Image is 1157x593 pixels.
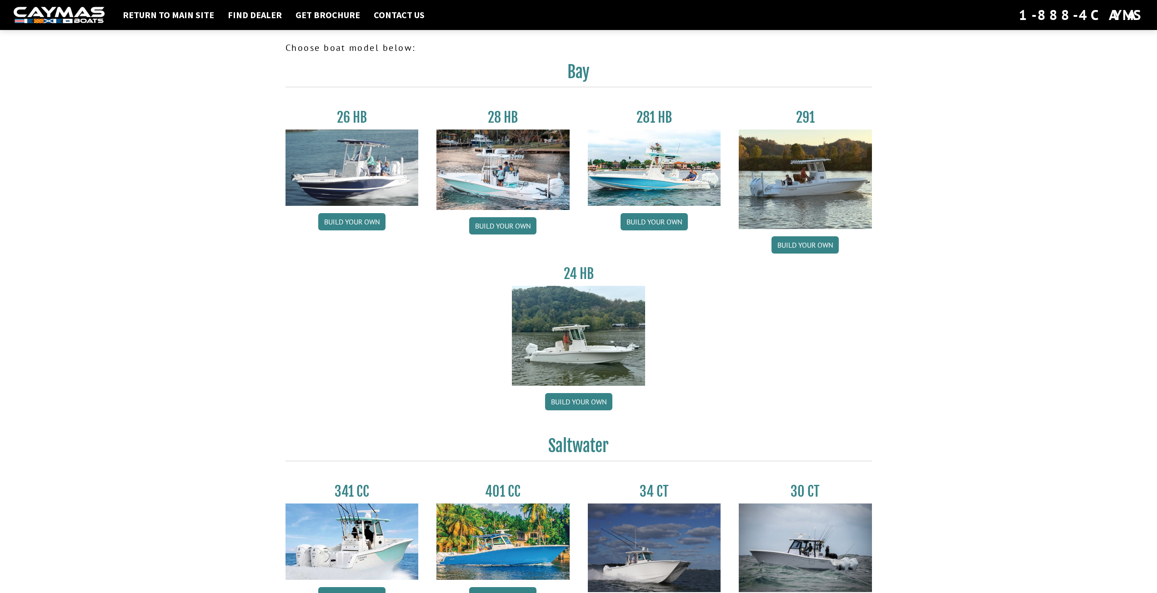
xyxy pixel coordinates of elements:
h2: Saltwater [285,436,872,461]
img: 24_HB_thumbnail.jpg [512,286,645,385]
img: 26_new_photo_resized.jpg [285,130,419,206]
a: Build your own [469,217,536,234]
h3: 28 HB [436,109,570,126]
img: 30_CT_photo_shoot_for_caymas_connect.jpg [739,503,872,592]
img: 28-hb-twin.jpg [588,130,721,206]
h3: 291 [739,109,872,126]
img: 341CC-thumbjpg.jpg [285,503,419,580]
a: Build your own [318,213,386,230]
a: Build your own [545,393,612,410]
a: Build your own [771,236,839,254]
img: 401CC_thumb.pg.jpg [436,503,570,580]
img: 28_hb_thumbnail_for_caymas_connect.jpg [436,130,570,210]
p: Choose boat model below: [285,41,872,55]
h3: 34 CT [588,483,721,500]
a: Return to main site [118,9,219,21]
h3: 341 CC [285,483,419,500]
div: 1-888-4CAYMAS [1019,5,1143,25]
h3: 281 HB [588,109,721,126]
img: 291_Thumbnail.jpg [739,130,872,229]
a: Contact Us [369,9,429,21]
h3: 401 CC [436,483,570,500]
h3: 30 CT [739,483,872,500]
a: Build your own [621,213,688,230]
h3: 26 HB [285,109,419,126]
a: Find Dealer [223,9,286,21]
img: Caymas_34_CT_pic_1.jpg [588,503,721,592]
h2: Bay [285,62,872,87]
a: Get Brochure [291,9,365,21]
img: white-logo-c9c8dbefe5ff5ceceb0f0178aa75bf4bb51f6bca0971e226c86eb53dfe498488.png [14,7,105,24]
h3: 24 HB [512,265,645,282]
